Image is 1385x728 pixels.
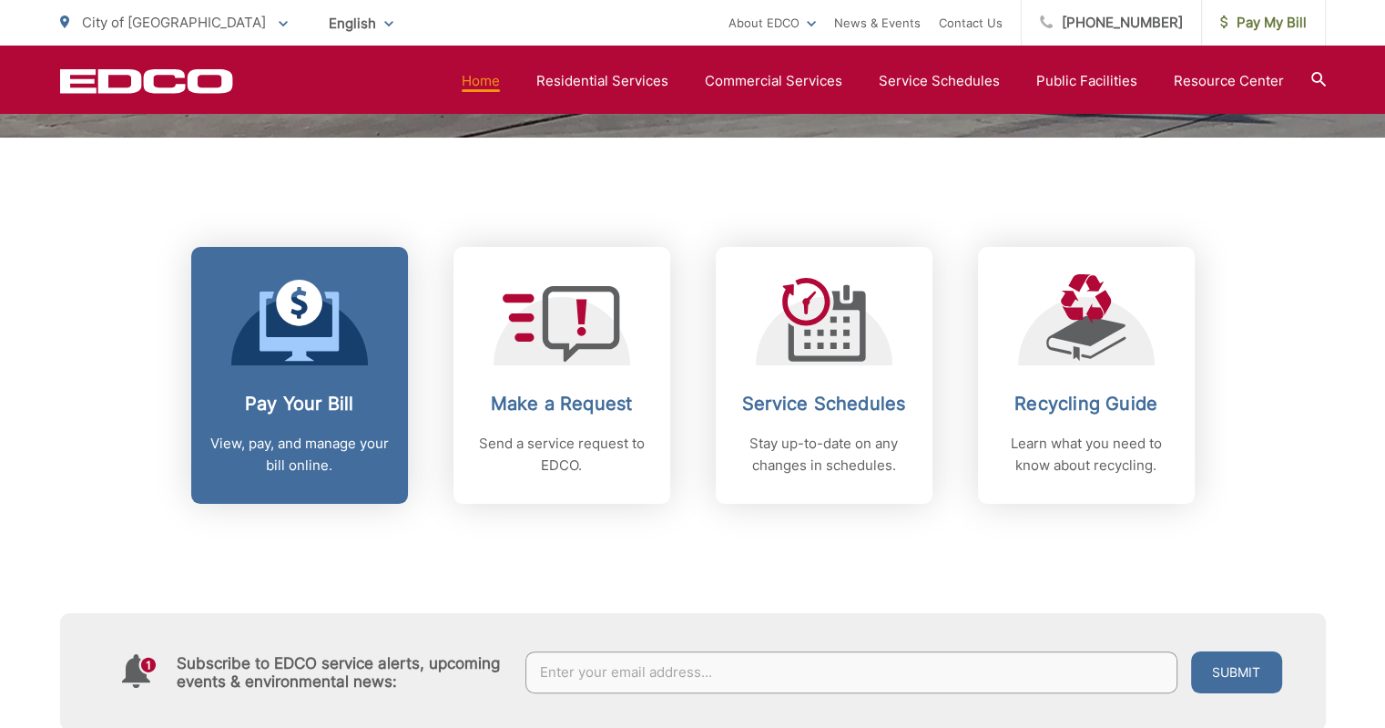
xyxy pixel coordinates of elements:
a: Make a Request Send a service request to EDCO. [453,247,670,504]
button: Submit [1191,651,1282,693]
span: City of [GEOGRAPHIC_DATA] [82,14,266,31]
span: Pay My Bill [1220,12,1307,34]
a: Service Schedules [879,70,1000,92]
a: Service Schedules Stay up-to-date on any changes in schedules. [716,247,932,504]
a: Commercial Services [705,70,842,92]
a: Recycling Guide Learn what you need to know about recycling. [978,247,1195,504]
p: View, pay, and manage your bill online. [209,433,390,477]
a: About EDCO [728,12,816,34]
h2: Service Schedules [734,393,914,415]
a: Resource Center [1174,70,1284,92]
h4: Subscribe to EDCO service alerts, upcoming events & environmental news: [177,654,508,691]
a: News & Events [834,12,921,34]
a: Public Facilities [1036,70,1137,92]
h2: Recycling Guide [996,393,1176,415]
p: Send a service request to EDCO. [472,433,652,477]
a: Residential Services [536,70,668,92]
a: Home [462,70,500,92]
h2: Pay Your Bill [209,393,390,415]
a: Contact Us [939,12,1003,34]
span: English [315,7,407,39]
p: Learn what you need to know about recycling. [996,433,1176,477]
p: Stay up-to-date on any changes in schedules. [734,433,914,477]
h2: Make a Request [472,393,652,415]
a: Pay Your Bill View, pay, and manage your bill online. [191,247,408,504]
input: Enter your email address... [525,651,1177,693]
a: EDCD logo. Return to the homepage. [60,68,233,94]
